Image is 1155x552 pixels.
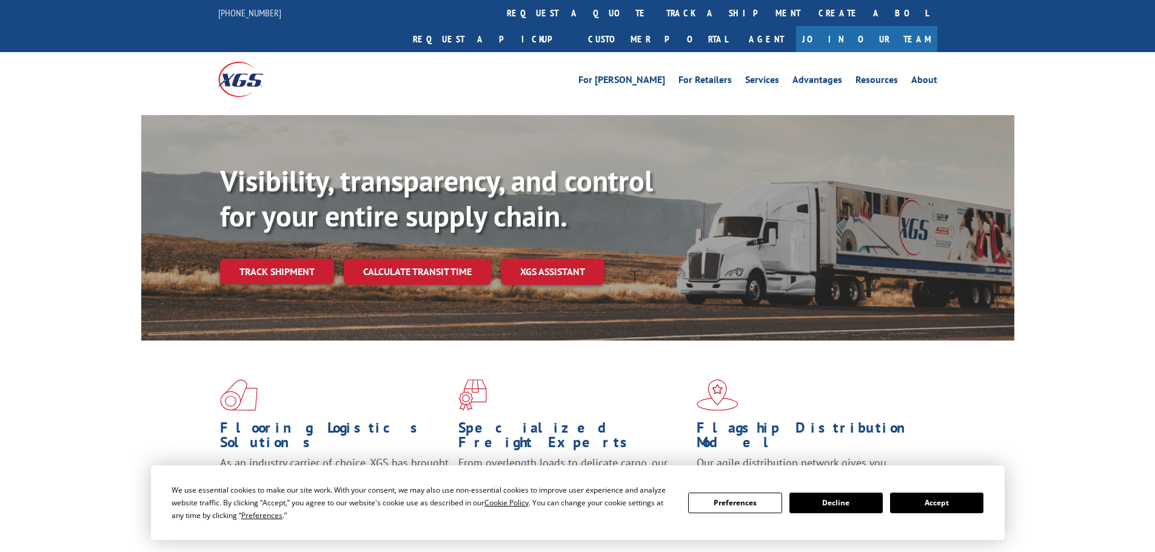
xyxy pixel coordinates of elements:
[855,75,898,88] a: Resources
[484,497,529,508] span: Cookie Policy
[789,493,883,513] button: Decline
[458,456,688,510] p: From overlength loads to delicate cargo, our experienced staff knows the best way to move your fr...
[578,75,665,88] a: For [PERSON_NAME]
[745,75,779,88] a: Services
[218,7,281,19] a: [PHONE_NUMBER]
[737,26,796,52] a: Agent
[172,484,674,522] div: We use essential cookies to make our site work. With your consent, we may also use non-essential ...
[579,26,737,52] a: Customer Portal
[697,421,926,456] h1: Flagship Distribution Model
[344,259,491,285] a: Calculate transit time
[792,75,842,88] a: Advantages
[688,493,782,513] button: Preferences
[501,259,604,285] a: XGS ASSISTANT
[241,510,283,520] span: Preferences
[796,26,937,52] a: Join Our Team
[458,421,688,456] h1: Specialized Freight Experts
[697,379,738,411] img: xgs-icon-flagship-distribution-model-red
[220,456,449,499] span: As an industry carrier of choice, XGS has brought innovation and dedication to flooring logistics...
[151,465,1005,540] div: Cookie Consent Prompt
[220,379,258,411] img: xgs-icon-total-supply-chain-intelligence-red
[404,26,579,52] a: Request a pickup
[220,162,653,234] b: Visibility, transparency, and control for your entire supply chain.
[458,379,487,411] img: xgs-icon-focused-on-flooring-red
[911,75,937,88] a: About
[678,75,732,88] a: For Retailers
[890,493,983,513] button: Accept
[220,421,449,456] h1: Flooring Logistics Solutions
[697,456,920,484] span: Our agile distribution network gives you nationwide inventory management on demand.
[220,259,334,284] a: Track shipment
